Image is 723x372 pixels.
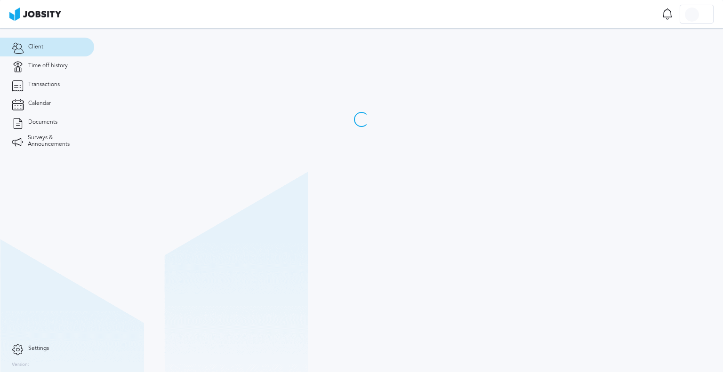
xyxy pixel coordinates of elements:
[9,8,61,21] img: ab4bad089aa723f57921c736e9817d99.png
[28,63,68,69] span: Time off history
[28,100,51,107] span: Calendar
[28,135,82,148] span: Surveys & Announcements
[28,345,49,352] span: Settings
[12,362,29,368] label: Version:
[28,81,60,88] span: Transactions
[28,119,57,126] span: Documents
[28,44,43,50] span: Client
